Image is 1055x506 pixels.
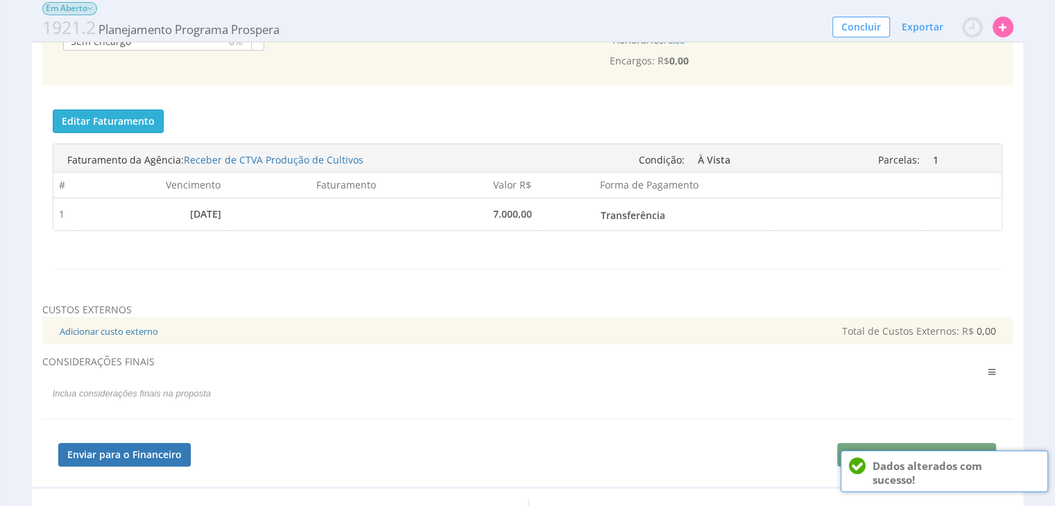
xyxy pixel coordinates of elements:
[841,317,973,345] label: Total de Custos Externos: R$
[57,150,606,171] div: Faturamento da Agência:
[60,317,158,345] button: Adicionar custo externo
[666,34,685,46] span: 0,00
[73,173,228,198] th: Vencimento
[541,54,756,68] div: Encargos: R$
[42,303,132,316] span: Custos Externos
[601,204,766,226] span: Transferência
[42,355,155,368] span: CONSIDERAÇÕES FINAIS
[669,54,688,67] strong: 0,00
[902,20,943,33] span: Exportar
[698,149,783,171] span: À Vista
[878,153,920,166] span: Parcelas:
[53,110,164,133] button: Editar Faturamento
[58,443,191,466] button: Enviar para o Financeiro
[598,204,769,225] a: Transferência
[53,173,73,198] th: #
[228,173,384,198] th: Faturamento
[184,153,363,166] span: Receber de CTVA Produção de Cultivos
[695,148,786,169] a: À Vista
[976,317,995,338] output: 0,00
[42,15,96,39] span: 1921.2
[384,173,539,198] th: Valor R$
[639,153,685,166] span: Condição:
[98,21,280,37] span: Planejamento Programa Prospera
[53,198,73,230] td: 1
[539,173,773,198] th: Forma de Pagamento
[873,459,982,487] strong: Dados alterados com sucesso!
[893,15,952,39] button: Exportar
[42,2,98,15] span: Em Aberto
[837,443,996,466] button: Lançar itens na Pauta de Jobs
[962,15,983,40] span: Você não está envolvido ou não tem permissão para lançar horas.
[832,17,890,37] button: Concluir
